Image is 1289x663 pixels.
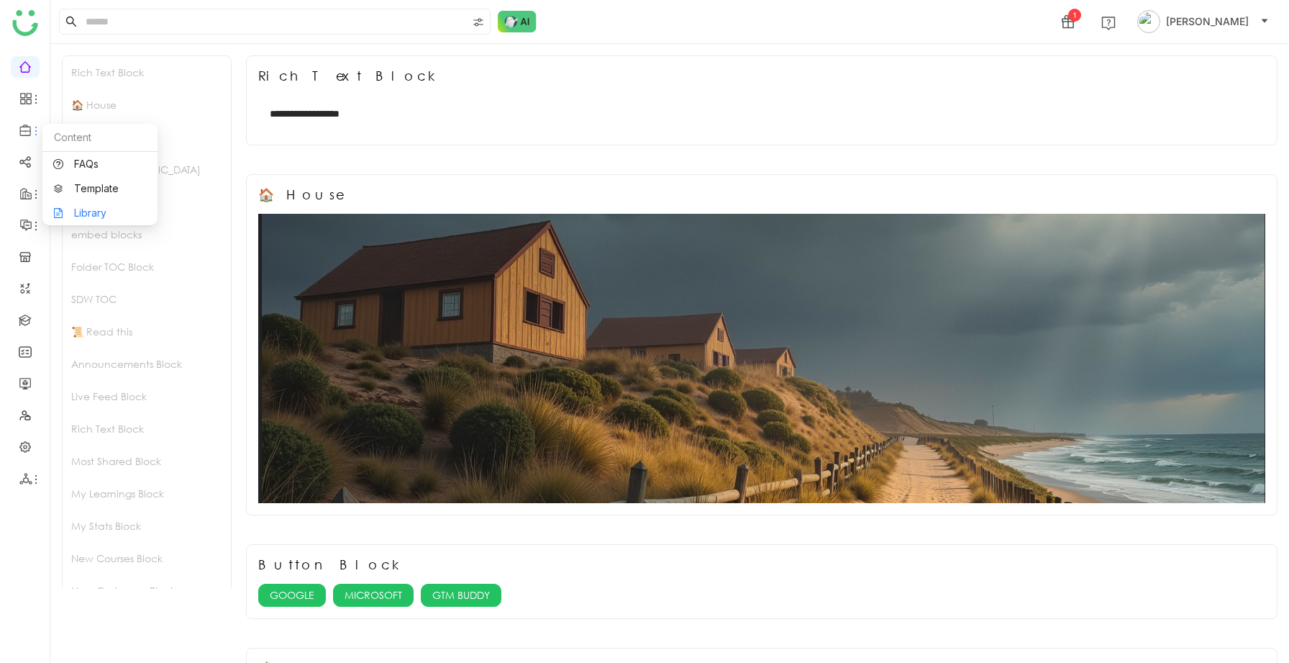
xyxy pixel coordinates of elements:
[1137,10,1160,33] img: avatar
[63,477,231,510] div: My Learnings Block
[63,89,231,121] div: 🏠 House
[270,587,314,603] span: GOOGLE
[63,542,231,574] div: New Courses Block
[63,218,231,251] div: embed blocks
[1068,9,1081,22] div: 1
[498,11,537,32] img: ask-buddy-normal.svg
[333,584,414,607] button: MICROSOFT
[473,17,484,28] img: search-type.svg
[63,510,231,542] div: My Stats Block
[63,56,231,89] div: Rich Text Block
[432,587,490,603] span: GTM BUDDY
[42,124,158,152] div: Content
[258,214,1265,503] img: 68553b2292361c547d91f02a
[63,445,231,477] div: Most Shared Block
[53,159,147,169] a: FAQs
[421,584,501,607] button: GTM BUDDY
[258,186,342,202] div: 🏠 House
[1101,16,1116,30] img: help.svg
[53,184,147,194] a: Template
[63,380,231,412] div: Live Feed Block
[63,412,231,445] div: Rich Text Block
[63,315,231,348] div: 📜 Read this
[12,10,38,36] img: logo
[258,68,441,84] div: Rich Text Block
[1134,10,1272,33] button: [PERSON_NAME]
[63,283,231,315] div: SDW TOC
[258,584,326,607] button: GOOGLE
[63,251,231,283] div: Folder TOC Block
[345,587,402,603] span: MICROSOFT
[63,574,231,607] div: New Customers Block
[1166,14,1249,30] span: [PERSON_NAME]
[258,556,405,572] div: Button Block
[63,348,231,380] div: Announcements Block
[53,208,147,218] a: Library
